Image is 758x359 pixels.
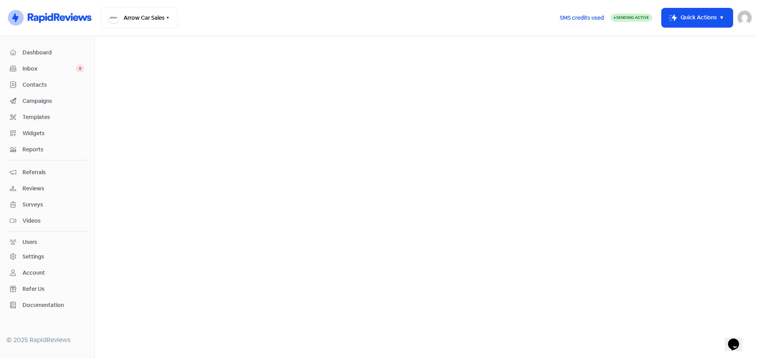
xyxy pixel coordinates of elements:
a: Reports [6,142,88,157]
a: Templates [6,110,88,125]
span: Campaigns [23,97,84,105]
div: Settings [23,253,44,261]
span: Videos [23,217,84,225]
a: Widgets [6,126,88,141]
span: Dashboard [23,48,84,57]
span: Referrals [23,168,84,177]
div: Users [23,238,37,246]
span: Refer Us [23,285,84,293]
a: Referrals [6,165,88,180]
a: Users [6,235,88,249]
a: Videos [6,214,88,228]
a: Reviews [6,181,88,196]
a: Refer Us [6,282,88,296]
a: Dashboard [6,45,88,60]
span: Surveys [23,201,84,209]
span: Reviews [23,184,84,193]
div: Account [23,269,45,277]
span: Contacts [23,81,84,89]
a: Surveys [6,197,88,212]
span: SMS credits used [560,14,604,22]
a: Contacts [6,78,88,92]
span: Templates [23,113,84,121]
span: Documentation [23,301,84,309]
span: Reports [23,145,84,154]
a: Campaigns [6,94,88,108]
a: Sending Active [611,13,652,22]
span: Widgets [23,129,84,138]
iframe: chat widget [725,327,750,351]
button: Quick Actions [662,8,733,27]
a: SMS credits used [553,13,611,21]
div: © 2025 RapidReviews [6,335,88,345]
span: 0 [76,65,84,73]
button: Arrow Car Sales [101,7,178,28]
span: Sending Active [616,15,649,20]
span: Inbox [23,65,76,73]
a: Settings [6,249,88,264]
img: User [737,11,752,25]
a: Documentation [6,298,88,312]
a: Inbox 0 [6,61,88,76]
a: Account [6,266,88,280]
